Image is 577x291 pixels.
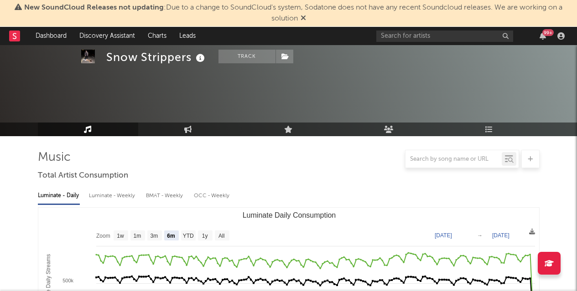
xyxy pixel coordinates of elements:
[29,27,73,45] a: Dashboard
[218,233,224,239] text: All
[146,188,185,204] div: BMAT - Weekly
[24,4,164,11] span: New SoundCloud Releases not updating
[194,188,230,204] div: OCC - Weekly
[96,233,110,239] text: Zoom
[24,4,562,22] span: : Due to a change to SoundCloud's system, Sodatone does not have any recent Soundcloud releases. ...
[167,233,175,239] text: 6m
[38,170,128,181] span: Total Artist Consumption
[435,232,452,239] text: [DATE]
[202,233,208,239] text: 1y
[540,32,546,40] button: 99+
[62,278,73,283] text: 500k
[218,50,276,63] button: Track
[301,15,306,22] span: Dismiss
[73,27,141,45] a: Discovery Assistant
[492,232,509,239] text: [DATE]
[150,233,158,239] text: 3m
[38,188,80,204] div: Luminate - Daily
[477,232,483,239] text: →
[405,156,502,163] input: Search by song name or URL
[141,27,173,45] a: Charts
[242,211,336,219] text: Luminate Daily Consumption
[117,233,124,239] text: 1w
[89,188,137,204] div: Luminate - Weekly
[173,27,202,45] a: Leads
[376,31,513,42] input: Search for artists
[106,50,207,65] div: Snow Strippers
[133,233,141,239] text: 1m
[182,233,193,239] text: YTD
[542,29,554,36] div: 99 +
